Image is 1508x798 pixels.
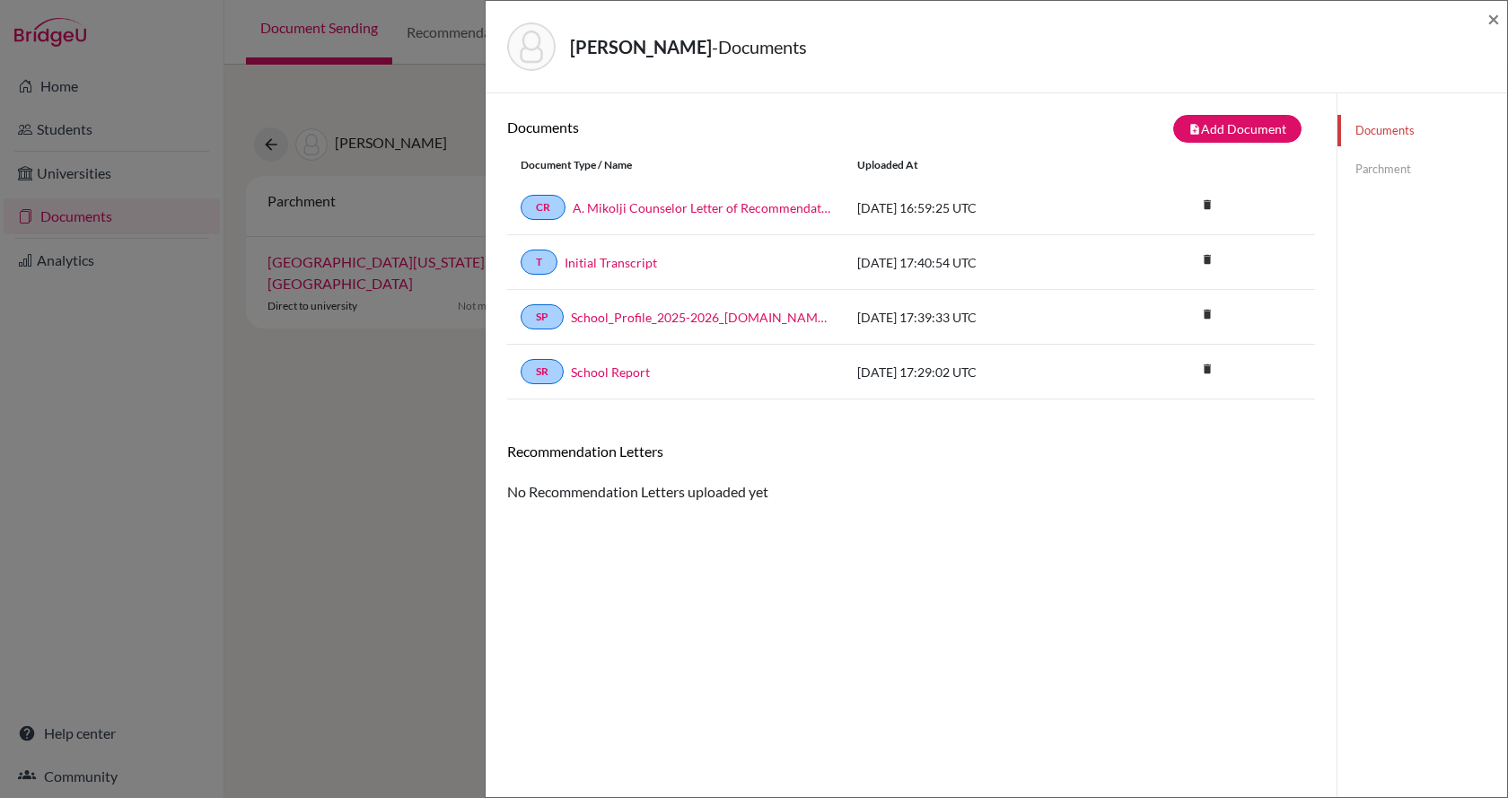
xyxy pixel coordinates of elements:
button: Close [1487,8,1500,30]
a: delete [1194,194,1221,218]
a: Initial Transcript [565,253,657,272]
a: T [521,250,557,275]
div: Uploaded at [844,157,1113,173]
i: delete [1194,246,1221,273]
h6: Recommendation Letters [507,443,1315,460]
span: × [1487,5,1500,31]
a: School Report [571,363,650,381]
a: delete [1194,358,1221,382]
a: SR [521,359,564,384]
button: note_addAdd Document [1173,115,1302,143]
i: delete [1194,301,1221,328]
h6: Documents [507,118,911,136]
a: School_Profile_2025-2026_[DOMAIN_NAME]_wide [571,308,830,327]
div: Document Type / Name [507,157,844,173]
a: SP [521,304,564,329]
div: [DATE] 17:40:54 UTC [844,253,1113,272]
strong: [PERSON_NAME] [570,36,712,57]
i: note_add [1188,123,1201,136]
a: A. Mikolji Counselor Letter of Recommendation [573,198,830,217]
i: delete [1194,355,1221,382]
div: [DATE] 17:39:33 UTC [844,308,1113,327]
div: [DATE] 16:59:25 UTC [844,198,1113,217]
a: Parchment [1337,153,1507,185]
span: - Documents [712,36,807,57]
a: Documents [1337,115,1507,146]
a: delete [1194,303,1221,328]
a: delete [1194,249,1221,273]
a: CR [521,195,565,220]
div: No Recommendation Letters uploaded yet [507,443,1315,503]
i: delete [1194,191,1221,218]
div: [DATE] 17:29:02 UTC [844,363,1113,381]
